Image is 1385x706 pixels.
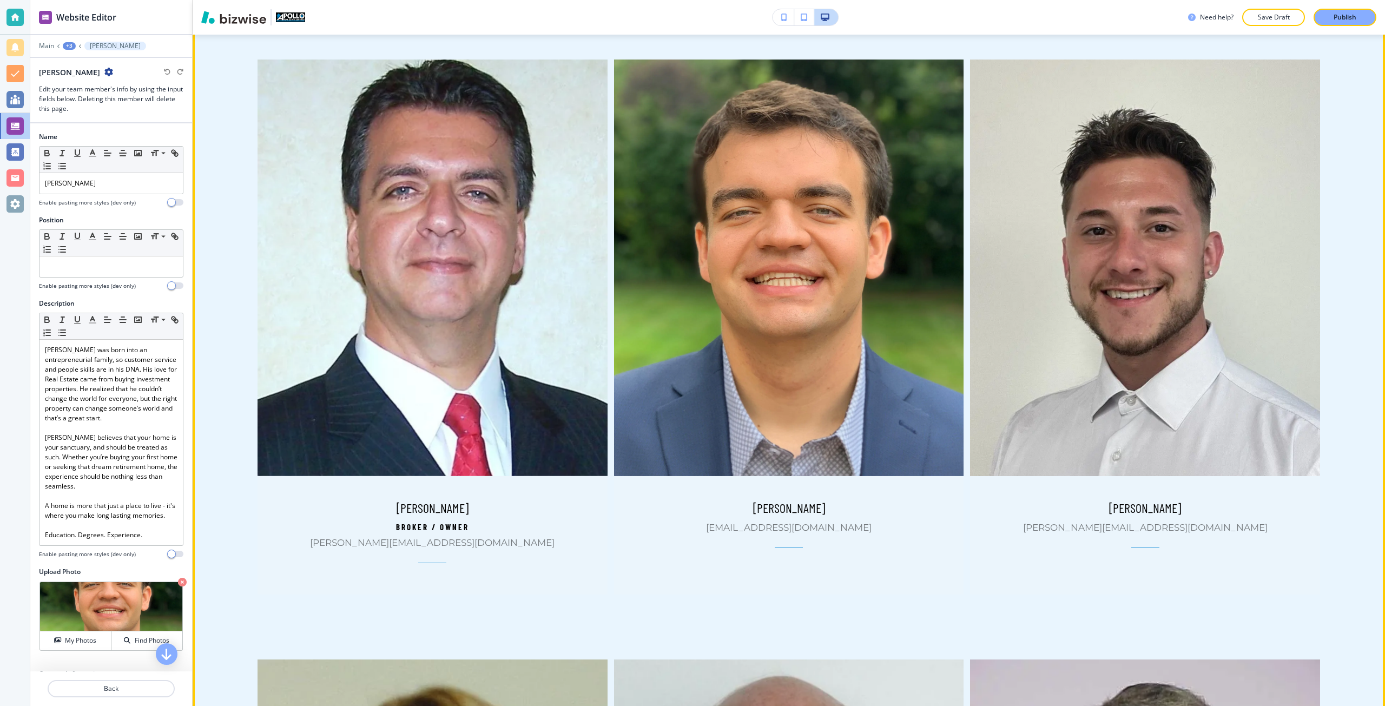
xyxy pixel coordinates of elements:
h6: [PERSON_NAME][EMAIL_ADDRESS][DOMAIN_NAME] [310,536,555,550]
p: [PERSON_NAME] [45,179,177,188]
h4: Enable pasting more styles (dev only) [39,282,136,290]
h2: Position [39,215,64,225]
div: My PhotosFind Photos [39,581,183,651]
p: [PERSON_NAME] [753,500,825,516]
h3: Edit your team member's info by using the input fields below. Deleting this member will delete th... [39,84,183,114]
p: [PERSON_NAME] [90,42,141,50]
h4: Enable pasting more styles (dev only) [39,550,136,558]
img: Your Logo [276,12,305,22]
a: Education. Degrees. Experience. [45,530,142,539]
button: +3 [63,42,76,50]
p: Back [49,684,174,694]
button: Publish [1314,9,1376,26]
h4: My Photos [65,636,96,645]
button: Find Photos [111,631,182,650]
img: ae1bd60fb907e875af380af1cc55546a.webp [258,60,608,476]
img: editor icon [39,11,52,24]
h4: Enable pasting more styles (dev only) [39,199,136,207]
h2: Contact Information [39,669,192,678]
h2: Website Editor [56,11,116,24]
img: 3d125604be821a7166b65c6dafc42c8e.webp [614,60,965,476]
p: Publish [1334,12,1356,22]
h4: Find Photos [135,636,169,645]
h6: [EMAIL_ADDRESS][DOMAIN_NAME] [706,520,872,535]
h2: Description [39,299,75,308]
h6: [PERSON_NAME][EMAIL_ADDRESS][DOMAIN_NAME] [1023,520,1268,535]
a: [PERSON_NAME] believes that your home is your sanctuary, and should be treated as such. Whether y... [45,433,179,491]
button: Save Draft [1242,9,1305,26]
img: Bizwise Logo [201,11,266,24]
a: [PERSON_NAME] was born into an entrepreneurial family, so customer service and people skills are ... [45,345,179,423]
button: Main [39,42,54,50]
p: [PERSON_NAME] [1109,500,1181,516]
img: 1308d28c7df0852596b81807d0a645f3.webp [961,49,1329,486]
h2: Upload Photo [39,567,183,577]
p: Save Draft [1256,12,1291,22]
p: [PERSON_NAME] [397,500,469,516]
button: [PERSON_NAME] [84,42,146,50]
button: My Photos [40,631,111,650]
h2: [PERSON_NAME] [39,67,100,78]
h3: Need help? [1200,12,1234,22]
a: A home is more that just a place to live - it's where you make long lasting memories. [45,501,177,520]
p: Broker / Owner [396,520,469,533]
h2: Name [39,132,57,142]
button: Back [48,680,175,697]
